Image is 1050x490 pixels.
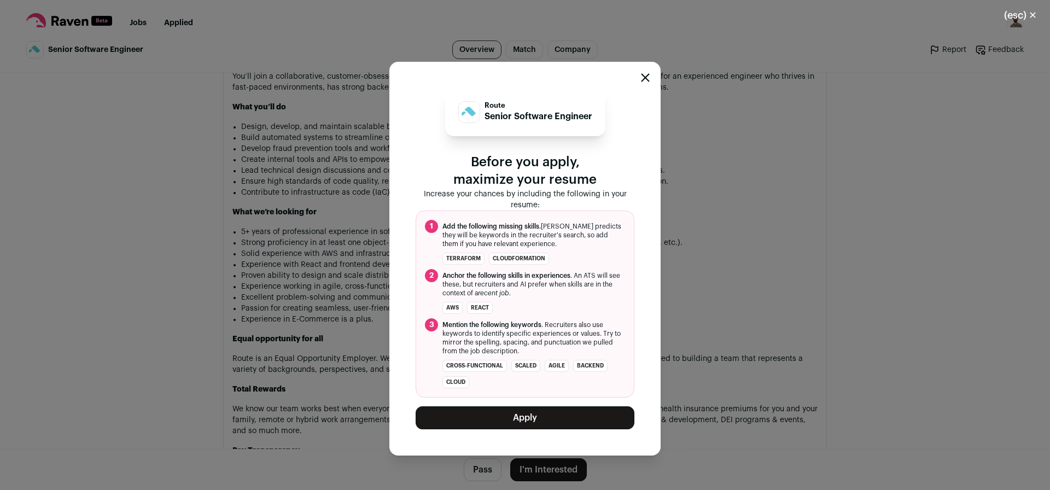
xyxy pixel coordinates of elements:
[467,302,493,314] li: React
[442,223,541,230] span: Add the following missing skills.
[485,110,592,123] p: Senior Software Engineer
[442,376,469,388] li: cloud
[442,302,463,314] li: AWS
[425,318,438,331] span: 3
[416,189,634,211] p: Increase your chances by including the following in your resume:
[991,3,1050,27] button: Close modal
[425,220,438,233] span: 1
[442,320,625,355] span: . Recruiters also use keywords to identify specific experiences or values. Try to mirror the spel...
[489,253,549,265] li: CloudFormation
[545,360,569,372] li: agile
[511,360,540,372] li: scaled
[573,360,608,372] li: backend
[442,222,625,248] span: [PERSON_NAME] predicts they will be keywords in the recruiter's search, so add them if you have r...
[442,360,507,372] li: cross-functional
[442,271,625,297] span: . An ATS will see these, but recruiters and AI prefer when skills are in the context of a
[641,73,650,82] button: Close modal
[442,322,541,328] span: Mention the following keywords
[485,101,592,110] p: Route
[459,102,480,122] img: 74802ab769cd965325de16a711620ae900193d21a01d4020ef4384b47e1dd13c.jpg
[425,269,438,282] span: 2
[442,272,570,279] span: Anchor the following skills in experiences
[478,290,511,296] i: recent job.
[442,253,485,265] li: Terraform
[416,154,634,189] p: Before you apply, maximize your resume
[416,406,634,429] button: Apply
